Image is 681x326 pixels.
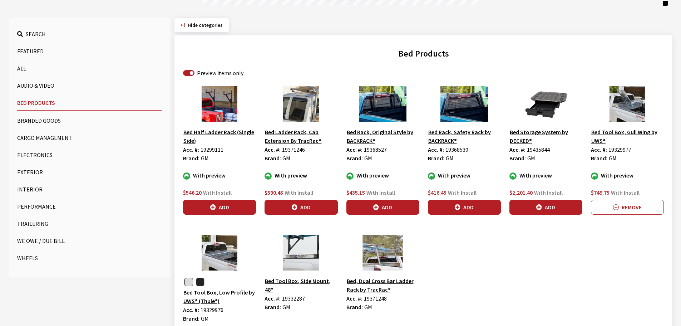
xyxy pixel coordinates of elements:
span: $749.75 [591,189,610,196]
button: Bed Rack, Safety Rack by BACKRACK® [428,127,501,145]
img: Image for Bed Tool Box, Side Mount, 48&quot; [265,235,337,271]
span: GM [201,155,209,162]
span: 19368527 [364,146,387,153]
button: Bed, Dual Cross Bar Ladder Rack by TracRac® [346,276,419,294]
button: Bed Storage System by DECKED® [509,127,582,145]
span: 19368530 [445,146,468,153]
button: Add [428,200,501,215]
div: With preview [346,171,419,180]
button: Matte Black [196,278,204,286]
button: Remove [591,200,664,215]
label: Brand: [346,154,363,162]
span: 19371246 [282,146,305,153]
span: 19332287 [282,295,305,302]
button: Bed Tool Box, Low Profile by UWS® (Thule®) [183,288,256,306]
div: With preview [183,171,256,180]
span: $590.45 [265,189,283,196]
label: Acc. #: [183,145,199,154]
label: Acc. #: [265,145,281,154]
div: With preview [509,171,582,180]
label: Acc. #: [428,145,444,154]
button: Wheels [17,251,162,265]
button: Featured [17,44,162,58]
div: With preview [591,171,664,180]
label: Brand: [265,154,281,162]
span: 19329977 [608,146,631,153]
span: $416.45 [428,189,446,196]
label: Acc. #: [509,145,525,154]
button: We Owe / Due Bill [17,234,162,248]
img: Image for Bed Ladder Rack, Cab Extension By TracRac® [265,86,337,122]
span: $546.20 [183,189,202,196]
span: With Install [285,189,313,196]
span: GM [609,155,617,162]
span: 19329976 [201,306,223,313]
label: Acc. #: [346,294,362,303]
span: GM [446,155,454,162]
label: Acc. #: [265,294,281,303]
button: Exterior [17,165,162,179]
button: Bed Tool Box, Gull Wing by UWS® [591,127,664,145]
button: Bright Aluminum [184,278,193,286]
span: GM [527,155,535,162]
button: Branded Goods [17,113,162,128]
label: Brand: [183,154,199,162]
label: Acc. #: [346,145,362,154]
button: Trailering [17,216,162,231]
span: GM [364,303,372,311]
span: Search [26,30,46,38]
label: Preview items only [197,69,243,77]
span: GM [201,315,209,322]
span: $2,201.40 [509,189,533,196]
label: Acc. #: [591,145,607,154]
button: Add [509,200,582,215]
label: Brand: [591,154,607,162]
label: Acc. #: [183,306,199,314]
img: Image for Bed Rack, Original Style by BACKRACK® [346,86,419,122]
span: With Install [448,189,477,196]
span: GM [282,303,290,311]
img: Image for Bed Tool Box, Gull Wing by UWS® [591,86,664,122]
button: All [17,61,162,76]
img: Image for Bed Half Ladder Rack (Single Side) [183,86,256,122]
img: Image for Bed, Dual Cross Bar Ladder Rack by TracRac® [346,235,419,271]
button: Electronics [17,148,162,162]
h2: Bed Products [183,47,664,60]
span: $435.15 [346,189,365,196]
label: Brand: [428,154,444,162]
label: Brand: [265,303,281,311]
img: Image for Bed Rack, Safety Rack by BACKRACK® [428,86,501,122]
button: Cargo Management [17,131,162,145]
span: 19435844 [527,146,550,153]
span: With Install [366,189,395,196]
button: Add [265,200,337,215]
button: Bed Tool Box, Side Mount, 48" [265,276,337,294]
span: 19371248 [364,295,387,302]
button: Hide categories [174,18,229,32]
span: 19299111 [201,146,223,153]
button: Bed Rack, Original Style by BACKRACK® [346,127,419,145]
button: Performance [17,199,162,214]
span: With Install [203,189,232,196]
span: With Install [611,189,640,196]
span: Click to hide category section. [188,22,223,28]
button: Add [346,200,419,215]
button: Bed Products [17,96,162,111]
span: GM [364,155,372,162]
button: Bed Ladder Rack, Cab Extension By TracRac® [265,127,337,145]
label: Brand: [346,303,363,311]
div: With preview [265,171,337,180]
button: Add [183,200,256,215]
button: Interior [17,182,162,196]
img: Image for Bed Tool Box, Low Profile by UWS® (Thule®) [183,235,256,271]
span: GM [282,155,290,162]
button: Audio & Video [17,78,162,93]
button: Bed Half Ladder Rack (Single Side) [183,127,256,145]
img: Image for Bed Storage System by DECKED® [509,86,582,122]
div: With preview [428,171,501,180]
label: Brand: [183,314,199,323]
label: Brand: [509,154,526,162]
span: With Install [534,189,563,196]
